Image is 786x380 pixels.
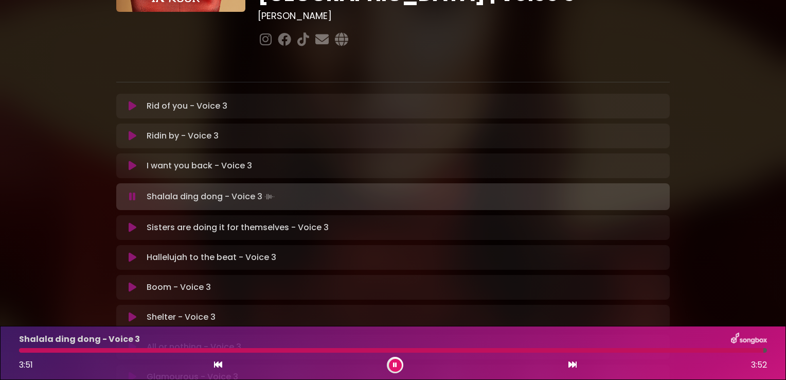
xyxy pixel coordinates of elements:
p: Shalala ding dong - Voice 3 [19,333,140,346]
img: waveform4.gif [262,189,277,204]
p: Shalala ding dong - Voice 3 [147,189,277,204]
h3: [PERSON_NAME] [258,10,670,22]
span: 3:51 [19,359,33,371]
p: I want you back - Voice 3 [147,160,252,172]
p: Boom - Voice 3 [147,281,211,293]
p: Rid of you - Voice 3 [147,100,227,112]
p: Sisters are doing it for themselves - Voice 3 [147,221,329,234]
span: 3:52 [751,359,767,371]
p: Ridin by - Voice 3 [147,130,219,142]
img: songbox-logo-white.png [731,333,767,346]
p: Shelter - Voice 3 [147,311,216,323]
p: Hallelujah to the beat - Voice 3 [147,251,276,264]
